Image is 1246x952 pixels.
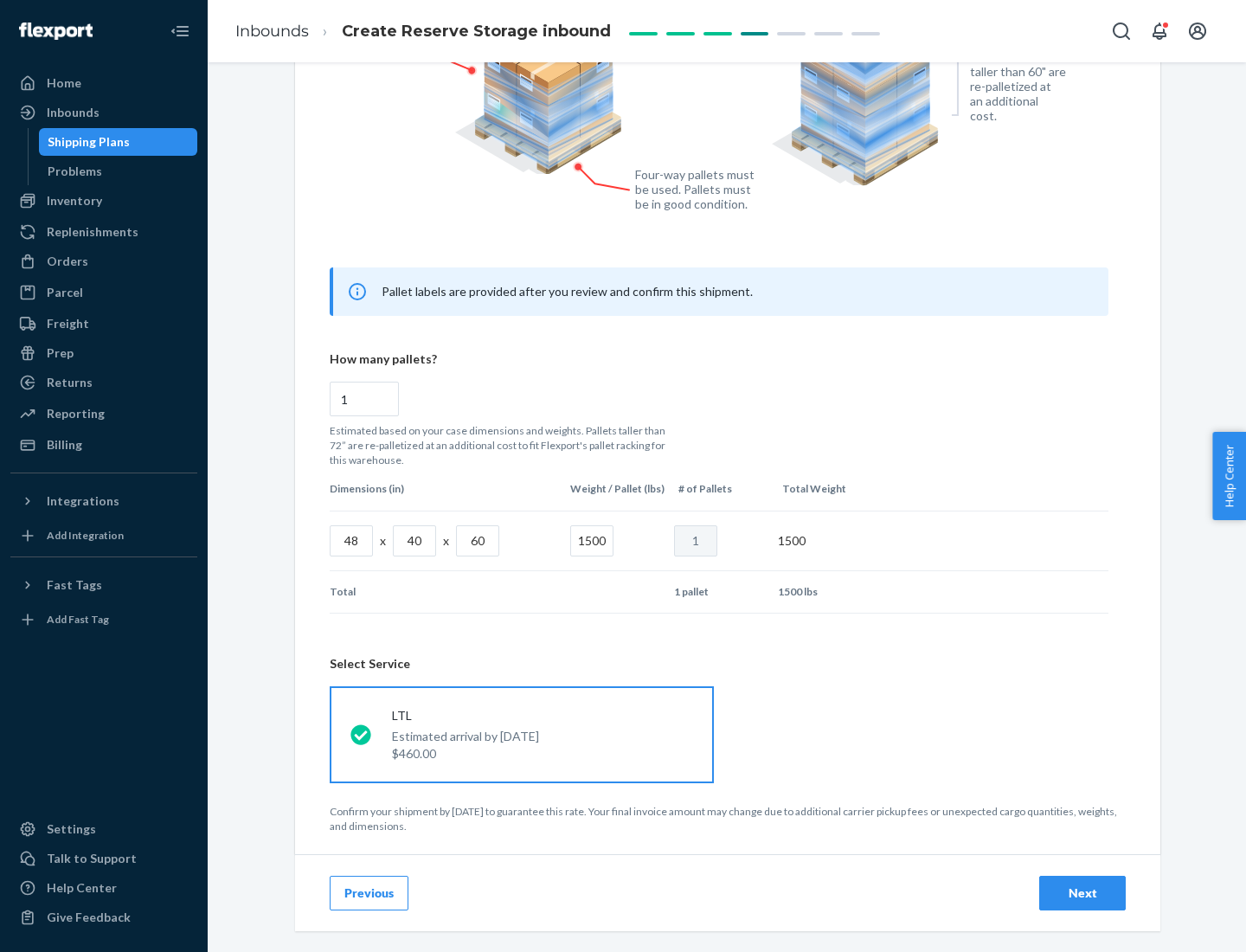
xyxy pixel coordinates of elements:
button: Next [1039,876,1126,910]
a: Add Integration [10,522,197,550]
figcaption: Four-way pallets must be used. Pallets must be in good condition. [635,167,755,211]
div: Inbounds [47,104,100,121]
div: Freight [47,315,89,332]
a: Orders [10,248,197,275]
div: Fast Tags [47,576,102,594]
span: Create Reserve Storage inbound [342,22,611,41]
span: Pallet labels are provided after you review and confirm this shipment. [382,284,753,299]
div: Billing [47,436,82,453]
div: Add Fast Tag [47,612,109,627]
td: 1500 lbs [771,571,875,613]
a: Prep [10,339,197,367]
div: Orders [47,253,88,270]
th: Weight / Pallet (lbs) [563,467,671,510]
div: Parcel [47,284,83,301]
th: Total Weight [775,467,879,510]
ol: breadcrumbs [222,6,625,57]
td: 1 pallet [667,571,771,613]
a: Shipping Plans [39,128,198,156]
div: Help Center [47,879,117,897]
div: Shipping Plans [48,133,130,151]
div: Prep [47,344,74,362]
div: Reporting [47,405,105,422]
p: LTL [392,707,539,724]
a: Add Fast Tag [10,606,197,634]
div: Home [47,74,81,92]
th: # of Pallets [671,467,775,510]
a: Billing [10,431,197,459]
th: Dimensions (in) [330,467,563,510]
p: How many pallets? [330,351,1108,368]
a: Inbounds [10,99,197,126]
a: Parcel [10,279,197,306]
a: Help Center [10,874,197,902]
a: Inbounds [235,22,309,41]
a: Reporting [10,400,197,428]
img: Flexport logo [19,23,93,40]
button: Open account menu [1180,14,1215,48]
div: Settings [47,820,96,838]
div: Problems [48,163,102,180]
span: 1500 [778,533,806,548]
a: Returns [10,369,197,396]
a: Talk to Support [10,845,197,872]
p: Estimated arrival by [DATE] [392,728,539,745]
p: Estimated based on your case dimensions and weights. Pallets taller than 72” are re-palletized at... [330,423,676,467]
button: Give Feedback [10,904,197,931]
a: Inventory [10,187,197,215]
div: Give Feedback [47,909,131,926]
button: Fast Tags [10,571,197,599]
header: Select Service [330,655,1126,672]
button: Help Center [1212,432,1246,520]
button: Close Navigation [163,14,197,48]
div: Inventory [47,192,102,209]
p: x [380,532,386,550]
a: Home [10,69,197,97]
div: Talk to Support [47,850,137,867]
p: x [443,532,449,550]
p: $460.00 [392,745,539,762]
a: Replenishments [10,218,197,246]
div: Returns [47,374,93,391]
button: Open Search Box [1104,14,1139,48]
a: Settings [10,815,197,843]
a: Problems [39,158,198,185]
div: Add Integration [47,528,124,543]
button: Open notifications [1142,14,1177,48]
button: Previous [330,876,408,910]
div: Integrations [47,492,119,510]
button: Integrations [10,487,197,515]
div: Next [1054,884,1111,902]
div: Replenishments [47,223,138,241]
td: Total [330,571,563,613]
p: Confirm your shipment by [DATE] to guarantee this rate. Your final invoice amount may change due ... [330,804,1126,833]
a: Freight [10,310,197,338]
